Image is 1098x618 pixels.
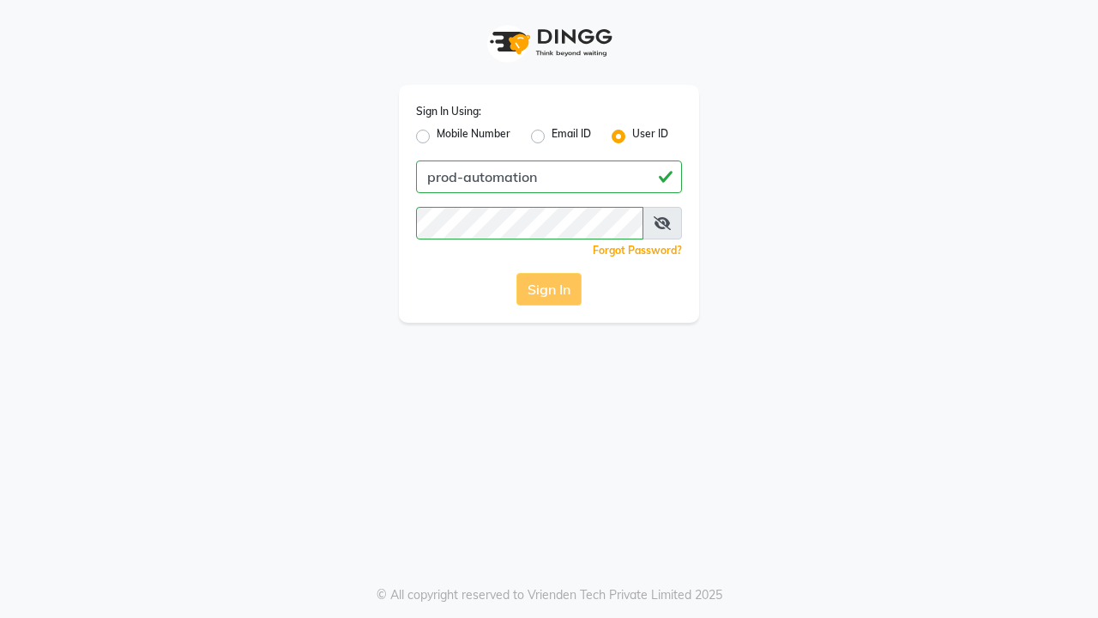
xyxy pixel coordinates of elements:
[416,207,643,239] input: Username
[437,126,510,147] label: Mobile Number
[416,161,682,193] input: Username
[416,104,481,119] label: Sign In Using:
[593,244,682,257] a: Forgot Password?
[552,126,591,147] label: Email ID
[480,17,618,68] img: logo1.svg
[632,126,668,147] label: User ID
